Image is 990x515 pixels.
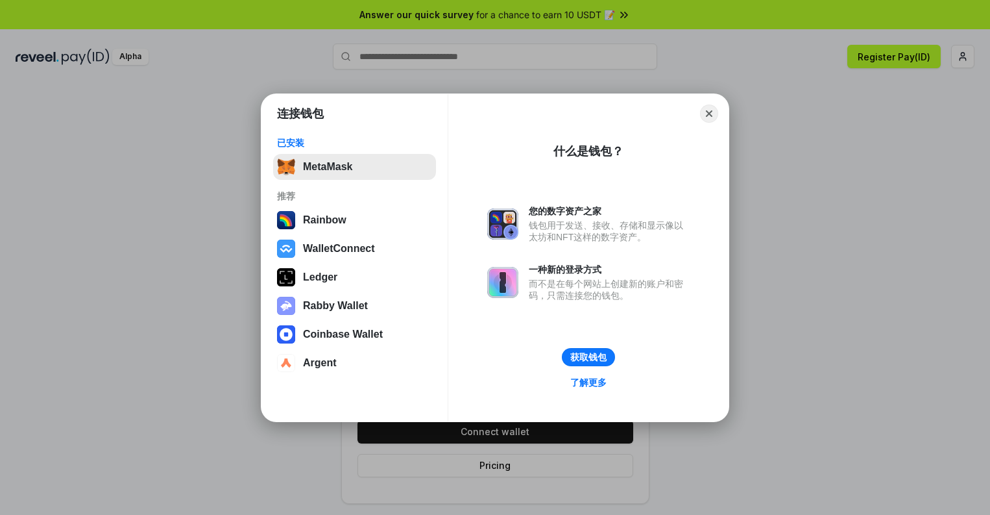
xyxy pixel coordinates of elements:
img: svg+xml,%3Csvg%20width%3D%22120%22%20height%3D%22120%22%20viewBox%3D%220%200%20120%20120%22%20fil... [277,211,295,229]
button: Coinbase Wallet [273,321,436,347]
img: svg+xml,%3Csvg%20width%3D%2228%22%20height%3D%2228%22%20viewBox%3D%220%200%2028%2028%22%20fill%3D... [277,354,295,372]
div: WalletConnect [303,243,375,255]
button: Rainbow [273,207,436,233]
div: Argent [303,357,337,369]
img: svg+xml,%3Csvg%20xmlns%3D%22http%3A%2F%2Fwww.w3.org%2F2000%2Fsvg%22%20fill%3D%22none%22%20viewBox... [487,208,518,240]
button: WalletConnect [273,236,436,262]
img: svg+xml,%3Csvg%20xmlns%3D%22http%3A%2F%2Fwww.w3.org%2F2000%2Fsvg%22%20fill%3D%22none%22%20viewBox... [277,297,295,315]
div: 而不是在每个网站上创建新的账户和密码，只需连接您的钱包。 [529,278,690,301]
div: 获取钱包 [570,351,607,363]
div: 您的数字资产之家 [529,205,690,217]
div: 什么是钱包？ [553,144,623,159]
a: 了解更多 [562,374,614,391]
button: MetaMask [273,154,436,180]
img: svg+xml,%3Csvg%20fill%3D%22none%22%20height%3D%2233%22%20viewBox%3D%220%200%2035%2033%22%20width%... [277,158,295,176]
img: svg+xml,%3Csvg%20width%3D%2228%22%20height%3D%2228%22%20viewBox%3D%220%200%2028%2028%22%20fill%3D... [277,325,295,344]
img: svg+xml,%3Csvg%20xmlns%3D%22http%3A%2F%2Fwww.w3.org%2F2000%2Fsvg%22%20width%3D%2228%22%20height%3... [277,268,295,286]
button: Close [700,105,718,123]
img: svg+xml,%3Csvg%20width%3D%2228%22%20height%3D%2228%22%20viewBox%3D%220%200%2028%2028%22%20fill%3D... [277,240,295,258]
div: Rabby Wallet [303,300,368,312]
div: Coinbase Wallet [303,329,383,340]
div: Ledger [303,271,337,283]
div: MetaMask [303,161,352,173]
div: 了解更多 [570,377,607,388]
div: 一种新的登录方式 [529,264,690,275]
img: svg+xml,%3Csvg%20xmlns%3D%22http%3A%2F%2Fwww.w3.org%2F2000%2Fsvg%22%20fill%3D%22none%22%20viewBox... [487,267,518,298]
div: 已安装 [277,137,432,149]
h1: 连接钱包 [277,106,324,121]
div: 钱包用于发送、接收、存储和显示像以太坊和NFT这样的数字资产。 [529,220,690,243]
button: Ledger [273,264,436,290]
div: Rainbow [303,214,346,226]
button: Argent [273,350,436,376]
button: Rabby Wallet [273,293,436,319]
div: 推荐 [277,190,432,202]
button: 获取钱包 [562,348,615,366]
